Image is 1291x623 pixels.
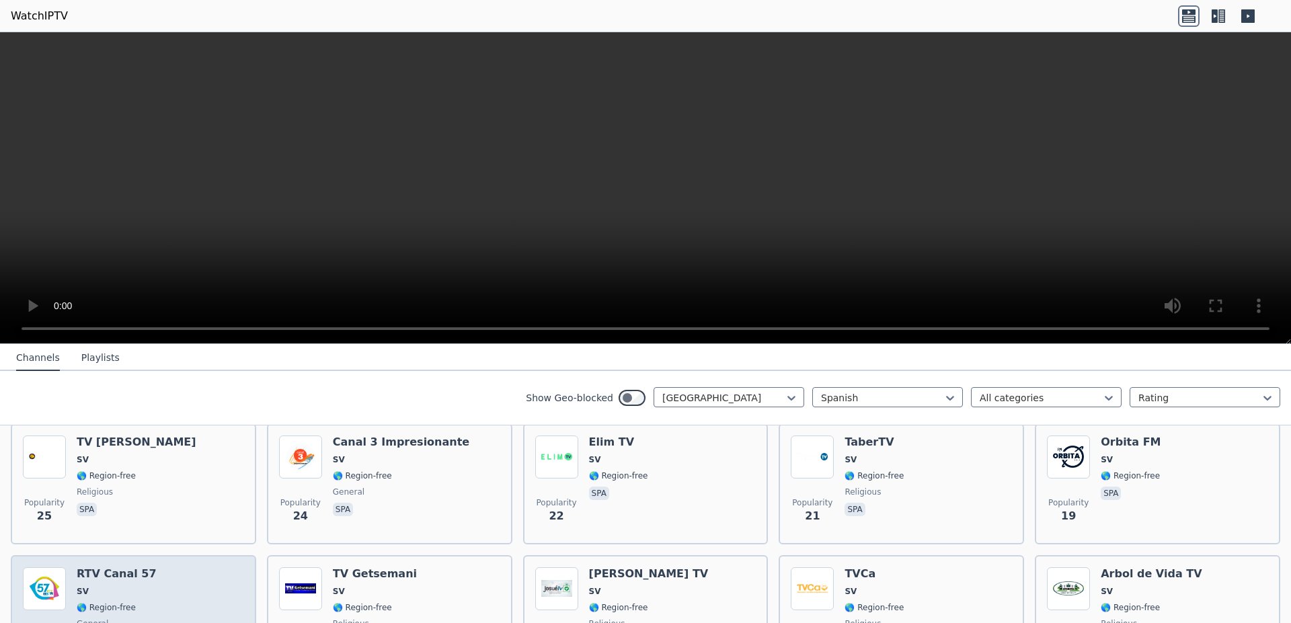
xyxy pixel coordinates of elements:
[535,567,578,610] img: Josue TV
[1047,567,1090,610] img: Arbol de Vida TV
[526,391,613,405] label: Show Geo-blocked
[333,454,345,465] span: SV
[1101,487,1121,500] p: spa
[589,454,601,465] span: SV
[81,345,120,371] button: Playlists
[589,435,648,449] h6: Elim TV
[1101,567,1202,581] h6: Arbol de Vida TV
[23,435,66,479] img: TV Leon de Juda
[845,470,904,481] span: 🌎 Region-free
[77,435,196,449] h6: TV [PERSON_NAME]
[1101,470,1160,481] span: 🌎 Region-free
[589,470,648,481] span: 🌎 Region-free
[77,567,157,581] h6: RTV Canal 57
[1101,602,1160,613] span: 🌎 Region-free
[333,470,392,481] span: 🌎 Region-free
[589,586,601,597] span: SV
[845,487,881,497] span: religious
[589,602,648,613] span: 🌎 Region-free
[791,435,834,479] img: TaberTV
[1047,435,1090,479] img: Orbita FM
[791,567,834,610] img: TVCa
[23,567,66,610] img: RTV Canal 57
[280,497,321,508] span: Popularity
[24,497,65,508] span: Popularity
[333,586,345,597] span: SV
[11,8,68,24] a: WatchIPTV
[77,454,89,465] span: SV
[1101,454,1113,465] span: SV
[77,487,113,497] span: religious
[589,567,709,581] h6: [PERSON_NAME] TV
[333,503,353,516] p: spa
[293,508,308,524] span: 24
[845,454,857,465] span: SV
[77,470,136,481] span: 🌎 Region-free
[333,487,364,497] span: general
[333,435,469,449] h6: Canal 3 Impresionante
[16,345,60,371] button: Channels
[279,435,322,479] img: Canal 3 Impresionante
[589,487,609,500] p: spa
[549,508,563,524] span: 22
[792,497,832,508] span: Popularity
[845,567,904,581] h6: TVCa
[37,508,52,524] span: 25
[1061,508,1076,524] span: 19
[845,503,865,516] p: spa
[1101,586,1113,597] span: SV
[333,602,392,613] span: 🌎 Region-free
[77,602,136,613] span: 🌎 Region-free
[77,586,89,597] span: SV
[77,503,97,516] p: spa
[279,567,322,610] img: TV Getsemani
[537,497,577,508] span: Popularity
[805,508,820,524] span: 21
[845,435,904,449] h6: TaberTV
[1048,497,1089,508] span: Popularity
[535,435,578,479] img: Elim TV
[1101,435,1161,449] h6: Orbita FM
[845,586,857,597] span: SV
[333,567,417,581] h6: TV Getsemani
[845,602,904,613] span: 🌎 Region-free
